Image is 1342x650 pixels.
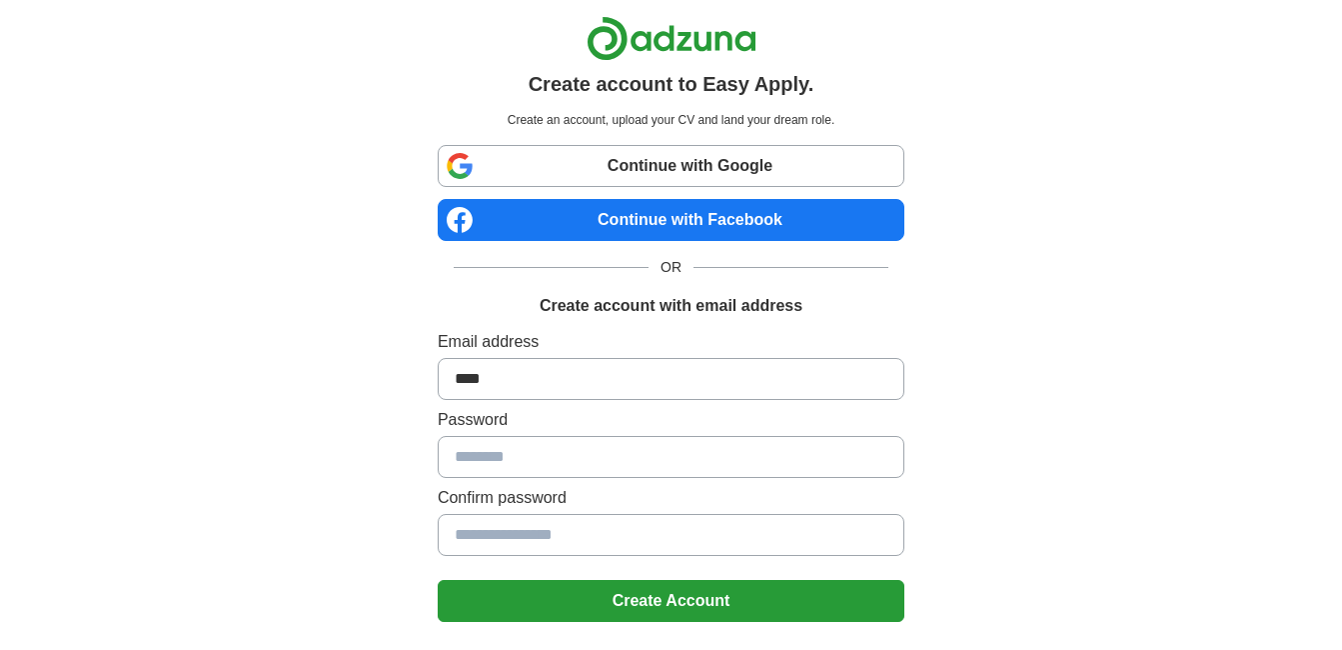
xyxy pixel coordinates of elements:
[529,69,814,99] h1: Create account to Easy Apply.
[438,330,904,354] label: Email address
[438,145,904,187] a: Continue with Google
[540,294,802,318] h1: Create account with email address
[438,199,904,241] a: Continue with Facebook
[587,16,756,61] img: Adzuna logo
[438,486,904,510] label: Confirm password
[438,408,904,432] label: Password
[442,111,900,129] p: Create an account, upload your CV and land your dream role.
[438,580,904,622] button: Create Account
[649,257,693,278] span: OR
